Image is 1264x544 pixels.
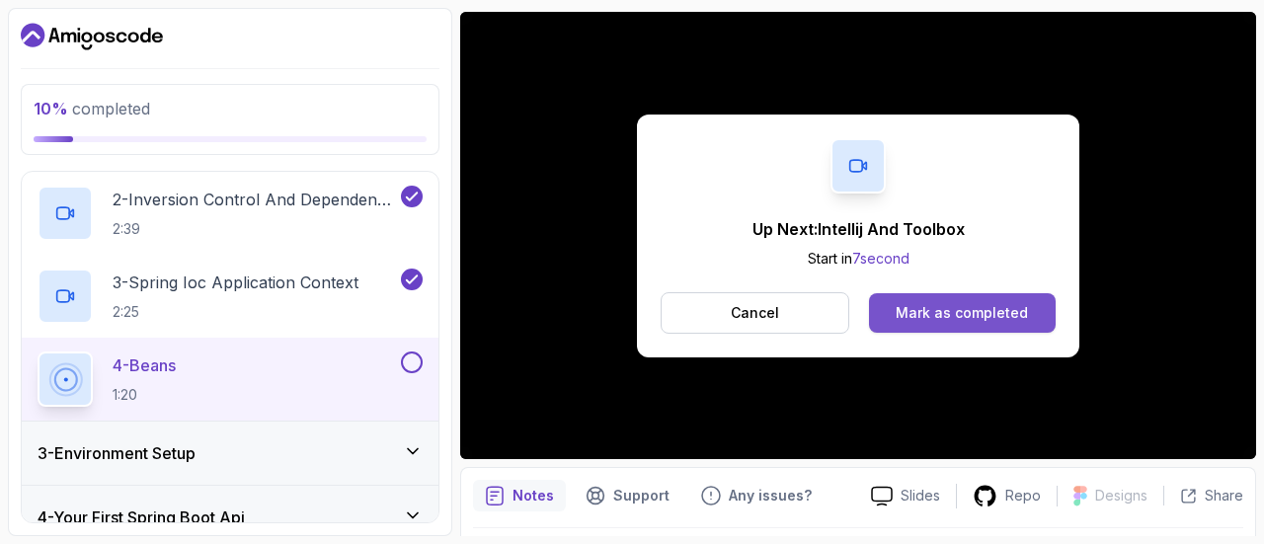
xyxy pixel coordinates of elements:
[661,292,849,334] button: Cancel
[34,99,150,118] span: completed
[473,480,566,511] button: notes button
[613,486,670,505] p: Support
[38,441,196,465] h3: 3 - Environment Setup
[113,353,176,377] p: 4 - Beans
[21,21,163,52] a: Dashboard
[113,385,176,405] p: 1:20
[113,219,397,239] p: 2:39
[113,302,358,322] p: 2:25
[22,422,438,485] button: 3-Environment Setup
[1205,486,1243,505] p: Share
[731,303,779,323] p: Cancel
[855,486,956,506] a: Slides
[689,480,824,511] button: Feedback button
[1163,486,1243,505] button: Share
[34,99,68,118] span: 10 %
[460,12,1256,459] iframe: 5 - Beans
[957,484,1057,508] a: Repo
[113,271,358,294] p: 3 - Spring Ioc Application Context
[901,486,940,505] p: Slides
[38,269,423,324] button: 3-Spring Ioc Application Context2:25
[729,486,812,505] p: Any issues?
[113,188,397,211] p: 2 - Inversion Control And Dependency Injection
[38,351,423,407] button: 4-Beans1:20
[38,505,245,529] h3: 4 - Your First Spring Boot Api
[1095,486,1147,505] p: Designs
[869,293,1056,333] button: Mark as completed
[752,249,965,269] p: Start in
[38,186,423,241] button: 2-Inversion Control And Dependency Injection2:39
[513,486,554,505] p: Notes
[752,217,965,241] p: Up Next: Intellij And Toolbox
[896,303,1028,323] div: Mark as completed
[852,250,909,267] span: 7 second
[1005,486,1041,505] p: Repo
[574,480,681,511] button: Support button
